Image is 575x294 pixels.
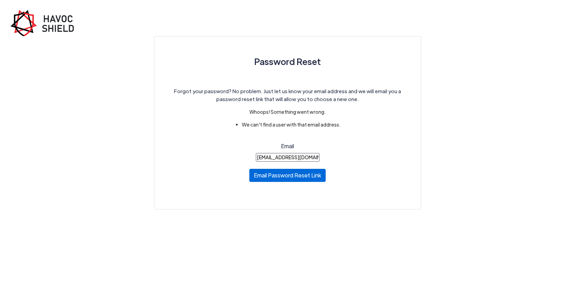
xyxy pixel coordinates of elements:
h3: Password Reset [171,53,404,70]
p: Forgot your password? No problem. Just let us know your email address and we will email you a pas... [171,87,404,103]
span: Email [281,142,294,150]
li: We can't find a user with that email address. [242,121,340,128]
button: Email Password Reset Link [249,169,326,182]
div: Whoops! Something went wrong. [228,108,347,116]
img: havoc-shield-register-logo.png [10,10,79,36]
